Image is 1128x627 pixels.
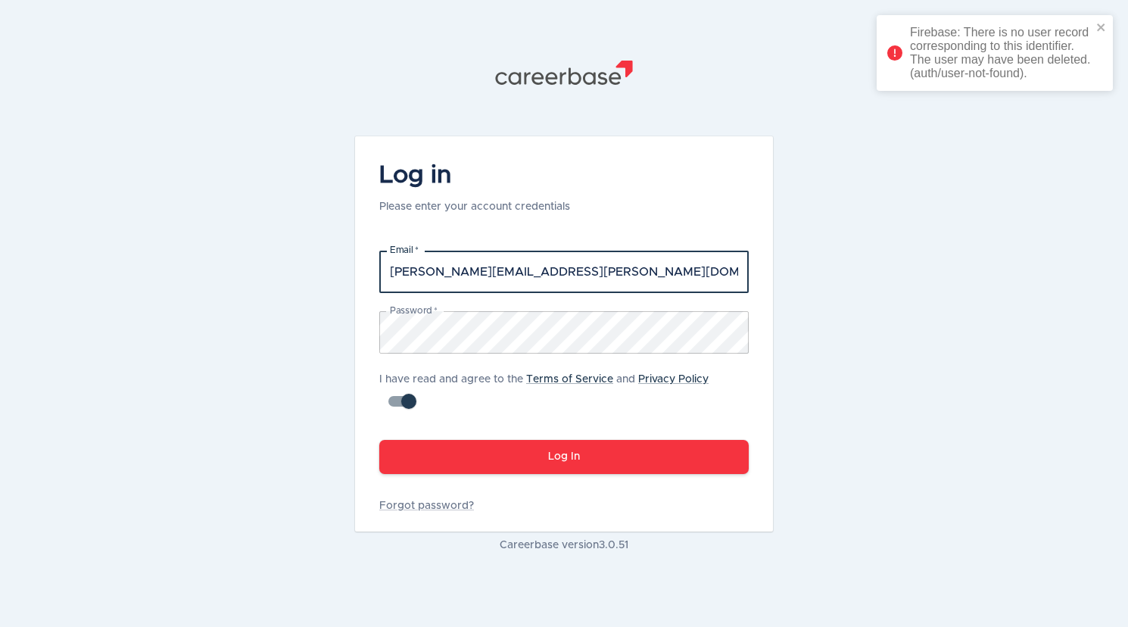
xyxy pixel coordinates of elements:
[379,372,749,387] p: I have read and agree to the and
[390,244,419,257] label: Email
[355,538,773,553] p: Careerbase version 3.0.51
[390,304,437,317] label: Password
[638,374,709,385] a: Privacy Policy
[379,440,749,474] button: Log In
[526,374,613,385] a: Terms of Service
[379,199,570,214] p: Please enter your account credentials
[910,26,1092,80] div: Firebase: There is no user record corresponding to this identifier. The user may have been delete...
[379,161,570,191] h4: Log in
[1096,21,1107,36] button: close
[720,263,738,281] keeper-lock: Open Keeper Popup
[379,498,749,513] a: Forgot password?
